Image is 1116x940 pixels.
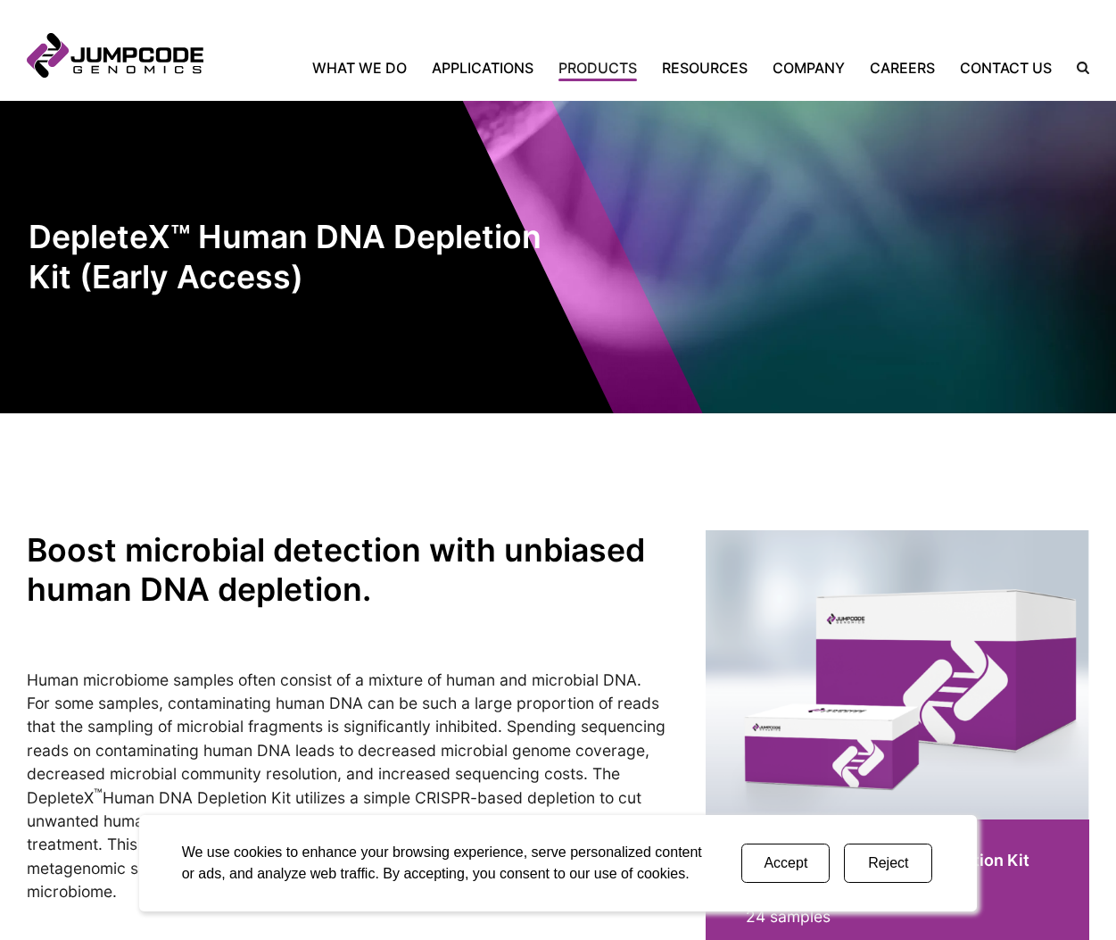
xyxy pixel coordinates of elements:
[182,844,702,881] span: We use cookies to enhance your browsing experience, serve personalized content or ads, and analyz...
[94,787,103,802] sup: ™
[419,57,546,79] a: Applications
[741,844,830,883] button: Accept
[844,844,932,883] button: Reject
[29,217,587,296] h1: DepleteX™ Human DNA Depletion Kit (Early Access)
[1064,62,1089,74] label: Search the site.
[546,57,649,79] a: Products
[947,57,1064,79] a: Contact Us
[746,905,1049,928] p: 24 samples
[649,57,760,79] a: Resources
[27,530,667,610] h2: Boost microbial detection with unbiased human DNA depletion.
[27,669,667,903] p: Human microbiome samples often consist of a mixture of human and microbial DNA. For some samples,...
[760,57,857,79] a: Company
[857,57,947,79] a: Careers
[312,57,419,79] a: What We Do
[203,57,1064,79] nav: Primary Navigation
